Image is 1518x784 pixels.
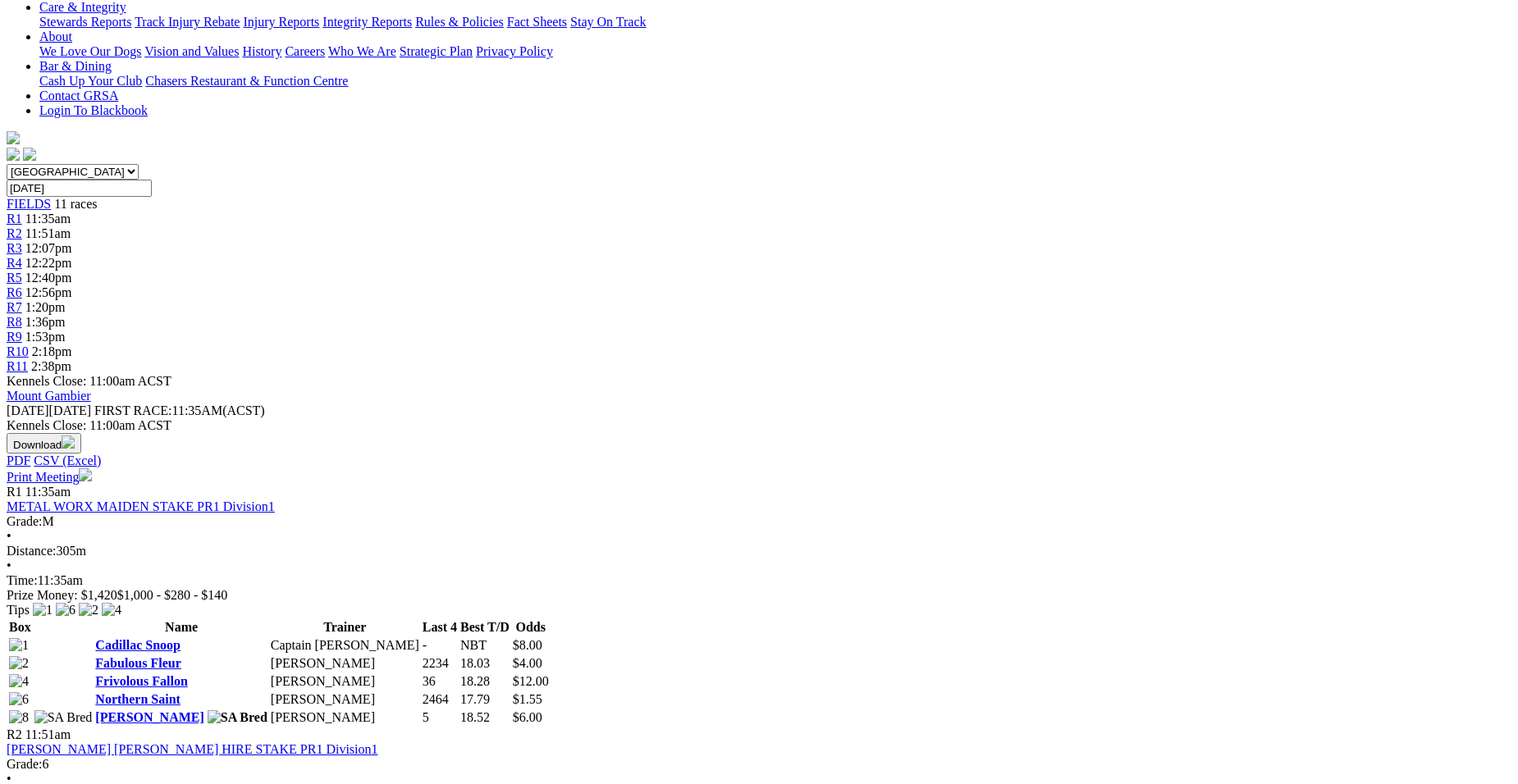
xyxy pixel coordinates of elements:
a: Northern Saint [95,692,181,706]
span: Time: [7,573,38,587]
td: 18.52 [460,709,510,726]
a: R10 [7,344,29,358]
td: [PERSON_NAME] [270,691,420,708]
span: • [7,558,11,572]
div: Download [7,454,1511,468]
a: Strategic Plan [400,44,473,58]
div: 305m [7,544,1511,558]
a: Print Meeting [7,470,92,484]
div: Prize Money: $1,420 [7,588,1511,603]
span: 12:56pm [25,285,72,299]
a: FIELDS [7,197,51,211]
a: Vision and Values [144,44,239,58]
a: Track Injury Rebate [135,15,240,29]
span: Box [9,620,31,634]
img: 2 [9,656,29,671]
span: $4.00 [513,656,542,670]
a: History [242,44,281,58]
a: Bar & Dining [39,59,112,73]
td: 18.03 [460,655,510,672]
img: 8 [9,710,29,725]
span: 12:22pm [25,256,72,270]
a: Contact GRSA [39,89,118,103]
img: twitter.svg [23,148,36,161]
a: Mount Gambier [7,389,91,403]
td: Captain [PERSON_NAME] [270,637,420,654]
span: [DATE] [7,403,91,417]
img: SA Bred [208,710,267,725]
a: R5 [7,271,22,285]
a: Frivolous Fallon [95,674,187,688]
td: 36 [422,673,458,690]
td: 17.79 [460,691,510,708]
span: $12.00 [513,674,549,688]
span: 2:18pm [32,344,72,358]
a: R8 [7,315,22,329]
a: Stay On Track [570,15,646,29]
span: 2:38pm [31,359,71,373]
th: Best T/D [460,619,510,636]
span: $8.00 [513,638,542,652]
a: R9 [7,330,22,344]
div: About [39,44,1511,59]
div: 11:35am [7,573,1511,588]
span: Distance: [7,544,56,558]
th: Trainer [270,619,420,636]
div: 6 [7,757,1511,772]
span: Tips [7,603,30,617]
span: 1:36pm [25,315,66,329]
th: Last 4 [422,619,458,636]
img: SA Bred [34,710,93,725]
span: R1 [7,485,22,499]
a: R11 [7,359,28,373]
a: R1 [7,212,22,226]
a: R3 [7,241,22,255]
span: 11:51am [25,727,71,741]
a: R4 [7,256,22,270]
td: 5 [422,709,458,726]
span: 12:40pm [25,271,72,285]
img: 6 [56,603,75,618]
a: Login To Blackbook [39,103,148,117]
span: Grade: [7,514,43,528]
span: 11 races [54,197,97,211]
a: Rules & Policies [415,15,504,29]
a: Fabulous Fleur [95,656,181,670]
img: 4 [102,603,121,618]
input: Select date [7,180,152,197]
span: [DATE] [7,403,49,417]
span: $1.55 [513,692,542,706]
a: Careers [285,44,325,58]
span: 11:51am [25,226,71,240]
a: R6 [7,285,22,299]
span: 11:35am [25,485,71,499]
a: PDF [7,454,30,467]
span: 1:53pm [25,330,66,344]
a: Injury Reports [243,15,319,29]
a: R7 [7,300,22,314]
div: Kennels Close: 11:00am ACST [7,418,1511,433]
a: CSV (Excel) [34,454,101,467]
td: [PERSON_NAME] [270,709,420,726]
a: [PERSON_NAME] [95,710,203,724]
a: Fact Sheets [507,15,567,29]
td: 18.28 [460,673,510,690]
a: METAL WORX MAIDEN STAKE PR1 Division1 [7,499,275,513]
span: R2 [7,727,22,741]
img: 1 [33,603,53,618]
img: 1 [9,638,29,653]
div: Care & Integrity [39,15,1511,30]
span: $6.00 [513,710,542,724]
a: About [39,30,72,43]
th: Odds [512,619,550,636]
td: 2464 [422,691,458,708]
td: NBT [460,637,510,654]
img: printer.svg [79,468,92,481]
